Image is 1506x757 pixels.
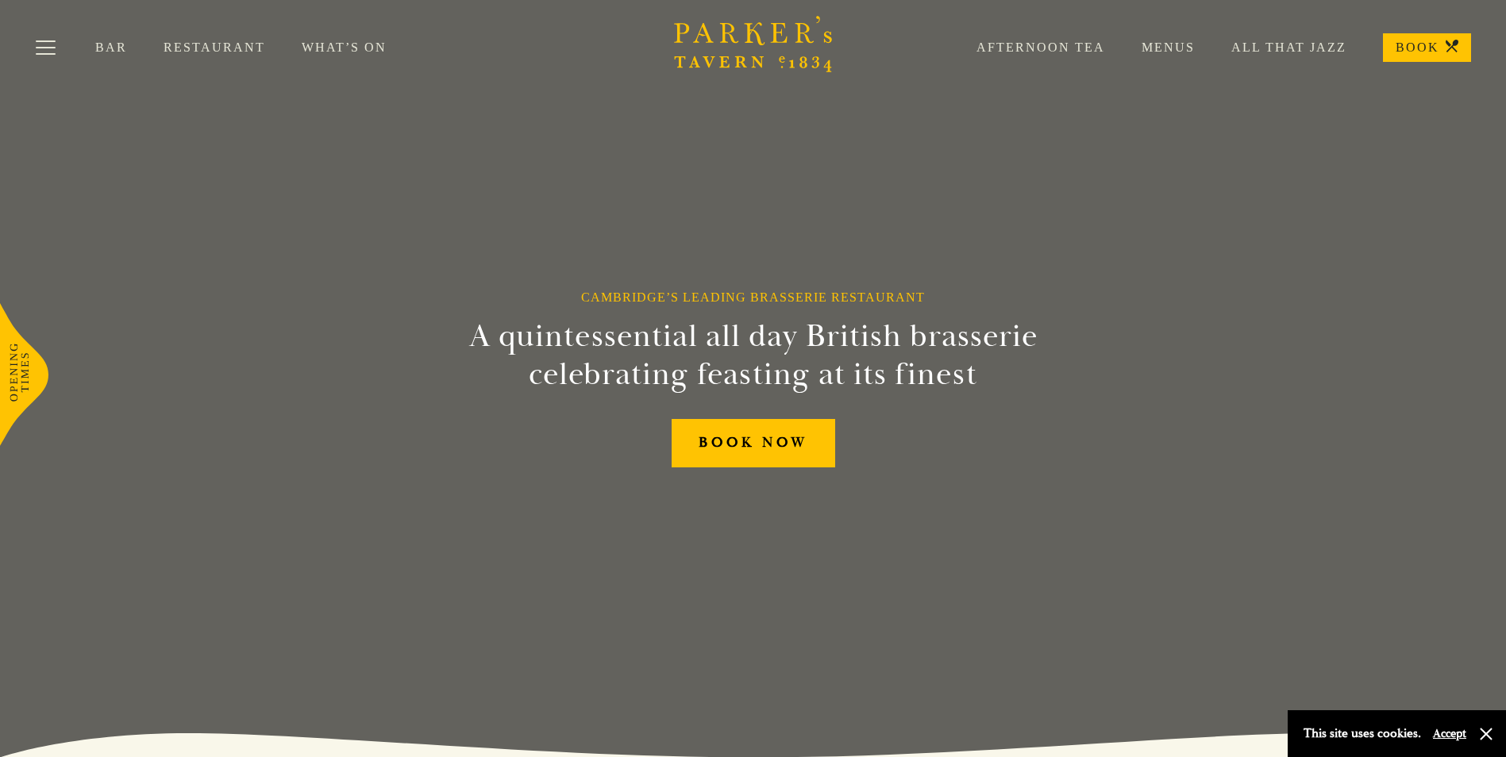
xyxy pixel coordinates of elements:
a: BOOK NOW [672,419,835,467]
button: Accept [1433,726,1466,741]
p: This site uses cookies. [1304,722,1421,745]
button: Close and accept [1478,726,1494,742]
h1: Cambridge’s Leading Brasserie Restaurant [581,290,925,305]
h2: A quintessential all day British brasserie celebrating feasting at its finest [391,317,1115,394]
